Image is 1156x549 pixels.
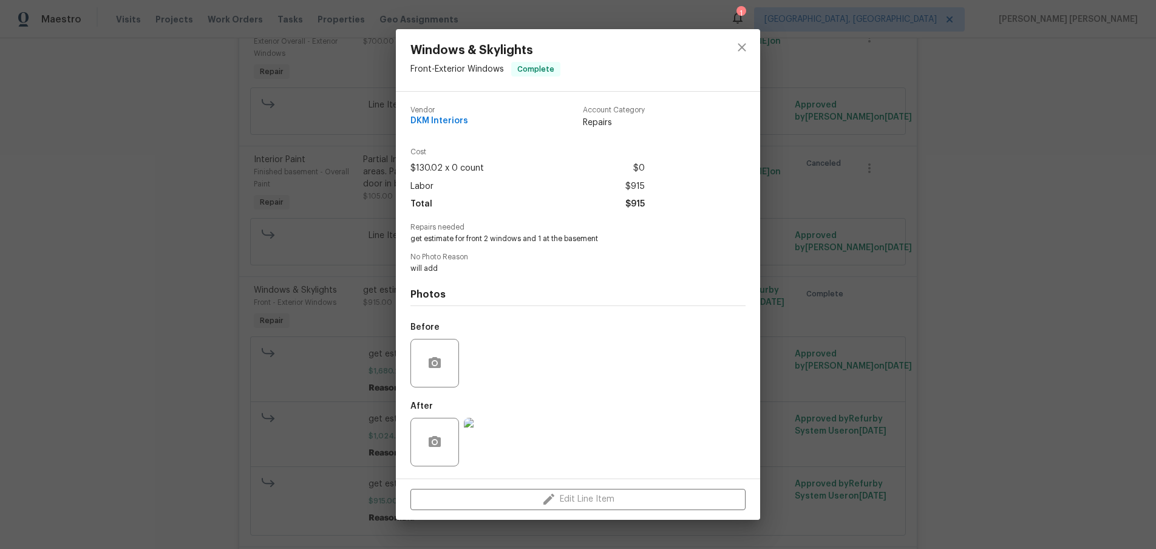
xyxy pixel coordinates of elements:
[410,196,432,213] span: Total
[410,264,712,274] span: will add
[625,196,645,213] span: $915
[583,106,645,114] span: Account Category
[410,223,746,231] span: Repairs needed
[727,33,756,62] button: close
[410,44,560,57] span: Windows & Skylights
[410,253,746,261] span: No Photo Reason
[736,7,745,19] div: 1
[410,117,468,126] span: DKM Interiors
[633,160,645,177] span: $0
[410,288,746,301] h4: Photos
[512,63,559,75] span: Complete
[410,148,645,156] span: Cost
[410,402,433,411] h5: After
[410,65,504,73] span: Front - Exterior Windows
[410,160,484,177] span: $130.02 x 0 count
[410,106,468,114] span: Vendor
[410,178,433,196] span: Labor
[410,323,440,332] h5: Before
[583,117,645,129] span: Repairs
[625,178,645,196] span: $915
[410,234,712,244] span: get estimate for front 2 windows and 1 at the basement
